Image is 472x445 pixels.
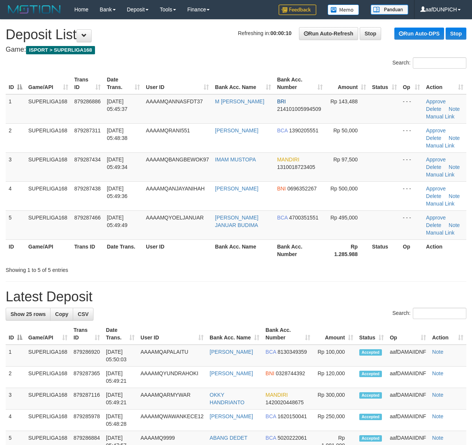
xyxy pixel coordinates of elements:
[55,311,68,317] span: Copy
[146,186,205,192] span: AAAAMQANJAYANIHAH
[146,98,203,104] span: AAAAMQANNASFDT37
[369,239,400,261] th: Status
[210,370,253,376] a: [PERSON_NAME]
[107,215,127,228] span: [DATE] 05:49:49
[103,410,138,431] td: [DATE] 05:48:28
[73,308,93,321] a: CSV
[6,263,191,274] div: Showing 1 to 5 of 5 entries
[449,135,460,141] a: Note
[71,73,104,94] th: Trans ID: activate to sort column ascending
[265,392,288,398] span: MANDIRI
[360,27,381,40] a: Stop
[423,239,466,261] th: Action
[400,152,423,181] td: - - -
[400,123,423,152] td: - - -
[215,127,258,133] a: [PERSON_NAME]
[330,98,357,104] span: Rp 143,488
[426,186,446,192] a: Approve
[359,371,382,377] span: Accepted
[6,289,466,304] h1: Latest Deposit
[11,311,46,317] span: Show 25 rows
[277,157,299,163] span: MANDIRI
[426,106,441,112] a: Delete
[210,435,247,441] a: ABANG DEDET
[356,323,387,345] th: Status: activate to sort column ascending
[146,127,190,133] span: AAAAMQRANI551
[210,349,253,355] a: [PERSON_NAME]
[432,370,443,376] a: Note
[107,127,127,141] span: [DATE] 05:48:38
[143,239,212,261] th: User ID
[25,323,70,345] th: Game/API: activate to sort column ascending
[107,157,127,170] span: [DATE] 05:49:34
[70,388,103,410] td: 879287116
[50,308,73,321] a: Copy
[265,399,303,405] span: Copy 1420020448675 to clipboard
[359,414,382,420] span: Accepted
[276,370,305,376] span: Copy 0328744392 to clipboard
[333,157,358,163] span: Rp 97,500
[265,413,276,419] span: BCA
[210,392,244,405] a: OKKY HANDRIANTO
[6,4,63,15] img: MOTION_logo.png
[359,392,382,399] span: Accepted
[426,135,441,141] a: Delete
[215,157,256,163] a: IMAM MUSTOPA
[449,222,460,228] a: Note
[394,28,444,40] a: Run Auto-DPS
[426,127,446,133] a: Approve
[426,230,455,236] a: Manual Link
[359,349,382,356] span: Accepted
[449,106,460,112] a: Note
[277,127,288,133] span: BCA
[6,181,25,210] td: 4
[103,323,138,345] th: Date Trans.: activate to sort column ascending
[387,323,429,345] th: Op: activate to sort column ascending
[215,186,258,192] a: [PERSON_NAME]
[25,73,71,94] th: Game/API: activate to sort column ascending
[277,164,315,170] span: Copy 1310018723405 to clipboard
[289,127,319,133] span: Copy 1390205551 to clipboard
[25,94,71,124] td: SUPERLIGA168
[25,345,70,367] td: SUPERLIGA168
[6,152,25,181] td: 3
[277,215,288,221] span: BCA
[400,94,423,124] td: - - -
[423,73,466,94] th: Action: activate to sort column ascending
[143,73,212,94] th: User ID: activate to sort column ascending
[274,73,326,94] th: Bank Acc. Number: activate to sort column ascending
[387,345,429,367] td: aafDAMAIIDNF
[215,215,258,228] a: [PERSON_NAME] JANUAR BUDIMA
[107,186,127,199] span: [DATE] 05:49:36
[277,349,307,355] span: Copy 8130349359 to clipboard
[277,435,307,441] span: Copy 5020222061 to clipboard
[103,388,138,410] td: [DATE] 05:49:21
[313,367,356,388] td: Rp 120,000
[426,222,441,228] a: Delete
[138,367,207,388] td: AAAAMQYUNDRAHOKI
[25,181,71,210] td: SUPERLIGA168
[400,239,423,261] th: Op
[6,367,25,388] td: 2
[426,215,446,221] a: Approve
[104,73,143,94] th: Date Trans.: activate to sort column ascending
[449,193,460,199] a: Note
[70,410,103,431] td: 879285978
[413,308,466,319] input: Search:
[369,73,400,94] th: Status: activate to sort column ascending
[426,157,446,163] a: Approve
[299,27,358,40] a: Run Auto-Refresh
[103,345,138,367] td: [DATE] 05:50:03
[146,157,209,163] span: AAAAMQBANGBEWOK97
[74,157,101,163] span: 879287434
[429,323,466,345] th: Action: activate to sort column ascending
[446,28,466,40] a: Stop
[313,388,356,410] td: Rp 300,000
[238,30,291,36] span: Refreshing in:
[277,186,286,192] span: BNI
[6,94,25,124] td: 1
[104,239,143,261] th: Date Trans.
[107,98,127,112] span: [DATE] 05:45:37
[25,367,70,388] td: SUPERLIGA168
[6,27,466,42] h1: Deposit List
